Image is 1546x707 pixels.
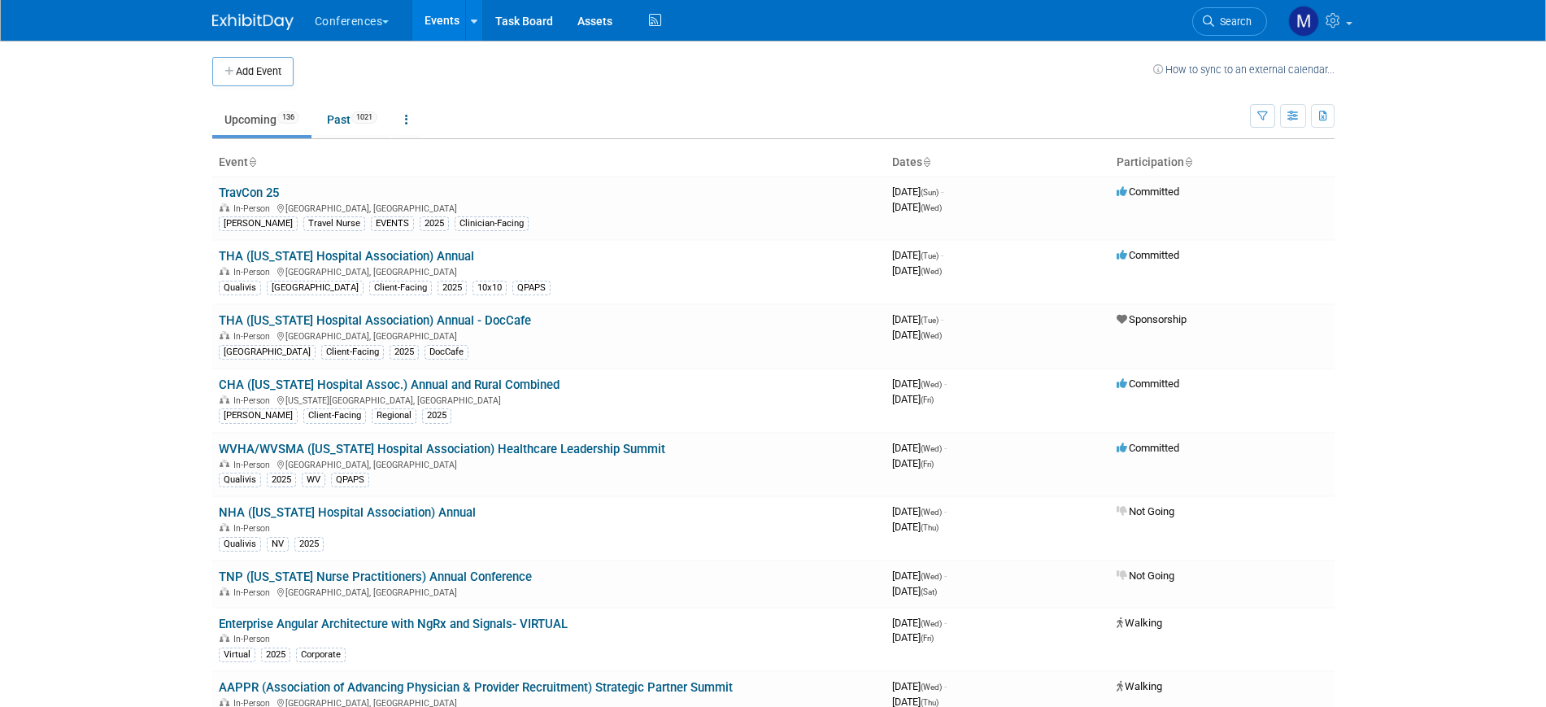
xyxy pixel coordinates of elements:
span: Walking [1117,617,1162,629]
span: (Fri) [921,634,934,643]
span: [DATE] [892,442,947,454]
div: Qualivis [219,473,261,487]
span: [DATE] [892,585,937,597]
a: Sort by Participation Type [1184,155,1192,168]
div: [GEOGRAPHIC_DATA], [GEOGRAPHIC_DATA] [219,201,879,214]
div: 2025 [438,281,467,295]
span: [DATE] [892,521,938,533]
span: [DATE] [892,378,947,390]
a: Upcoming136 [212,104,311,135]
img: In-Person Event [220,698,229,706]
div: 2025 [420,216,449,231]
span: - [944,442,947,454]
img: Marygrace LeGros [1288,6,1319,37]
div: Client-Facing [369,281,432,295]
span: - [941,249,943,261]
span: Committed [1117,185,1179,198]
th: Event [212,149,886,177]
div: [GEOGRAPHIC_DATA], [GEOGRAPHIC_DATA] [219,457,879,470]
div: QPAPS [512,281,551,295]
span: [DATE] [892,249,943,261]
span: [DATE] [892,457,934,469]
span: (Wed) [921,508,942,517]
span: In-Person [233,587,275,598]
div: Client-Facing [303,408,366,423]
th: Participation [1110,149,1335,177]
span: (Wed) [921,380,942,389]
div: 10x10 [473,281,507,295]
span: In-Person [233,203,275,214]
span: (Wed) [921,619,942,628]
span: 1021 [351,111,377,124]
span: [DATE] [892,393,934,405]
div: [PERSON_NAME] [219,216,298,231]
a: AAPPR (Association of Advancing Physician & Provider Recruitment) Strategic Partner Summit [219,680,733,695]
span: [DATE] [892,201,942,213]
span: Not Going [1117,505,1174,517]
div: WV [302,473,325,487]
span: (Thu) [921,698,938,707]
div: 2025 [294,537,324,552]
span: (Wed) [921,267,942,276]
span: 136 [277,111,299,124]
img: In-Person Event [220,267,229,275]
div: [GEOGRAPHIC_DATA], [GEOGRAPHIC_DATA] [219,585,879,598]
div: Client-Facing [321,345,384,360]
span: (Wed) [921,444,942,453]
div: DocCafe [425,345,468,360]
a: How to sync to an external calendar... [1153,63,1335,76]
span: In-Person [233,395,275,406]
span: - [941,313,943,325]
a: WVHA/WVSMA ([US_STATE] Hospital Association) Healthcare Leadership Summit [219,442,665,456]
span: - [944,617,947,629]
a: Search [1192,7,1267,36]
span: In-Person [233,460,275,470]
span: Committed [1117,378,1179,390]
div: [GEOGRAPHIC_DATA] [267,281,364,295]
span: [DATE] [892,680,947,692]
div: [GEOGRAPHIC_DATA], [GEOGRAPHIC_DATA] [219,329,879,342]
span: In-Person [233,523,275,534]
div: 2025 [267,473,296,487]
span: (Fri) [921,460,934,469]
a: Sort by Start Date [922,155,930,168]
a: TNP ([US_STATE] Nurse Practitioners) Annual Conference [219,570,532,584]
a: TravCon 25 [219,185,279,200]
span: - [944,570,947,582]
div: [US_STATE][GEOGRAPHIC_DATA], [GEOGRAPHIC_DATA] [219,393,879,406]
span: Sponsorship [1117,313,1187,325]
div: 2025 [261,648,290,662]
img: In-Person Event [220,395,229,404]
img: In-Person Event [220,203,229,212]
span: (Thu) [921,523,938,532]
span: In-Person [233,634,275,644]
div: EVENTS [371,216,414,231]
div: 2025 [390,345,419,360]
span: (Wed) [921,331,942,340]
span: - [944,378,947,390]
span: Committed [1117,249,1179,261]
div: Clinician-Facing [455,216,529,231]
th: Dates [886,149,1110,177]
span: Walking [1117,680,1162,692]
a: CHA ([US_STATE] Hospital Assoc.) Annual and Rural Combined [219,378,560,392]
span: (Tue) [921,251,938,260]
div: Regional [372,408,416,423]
img: ExhibitDay [212,14,294,30]
div: NV [267,537,289,552]
span: (Tue) [921,316,938,325]
div: Virtual [219,648,255,662]
span: [DATE] [892,313,943,325]
span: (Fri) [921,395,934,404]
div: Qualivis [219,537,261,552]
div: Travel Nurse [303,216,365,231]
button: Add Event [212,57,294,86]
span: [DATE] [892,617,947,629]
div: [GEOGRAPHIC_DATA] [219,345,316,360]
span: (Sun) [921,188,938,197]
span: In-Person [233,331,275,342]
a: Sort by Event Name [248,155,256,168]
div: [PERSON_NAME] [219,408,298,423]
span: Committed [1117,442,1179,454]
span: (Sat) [921,587,937,596]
